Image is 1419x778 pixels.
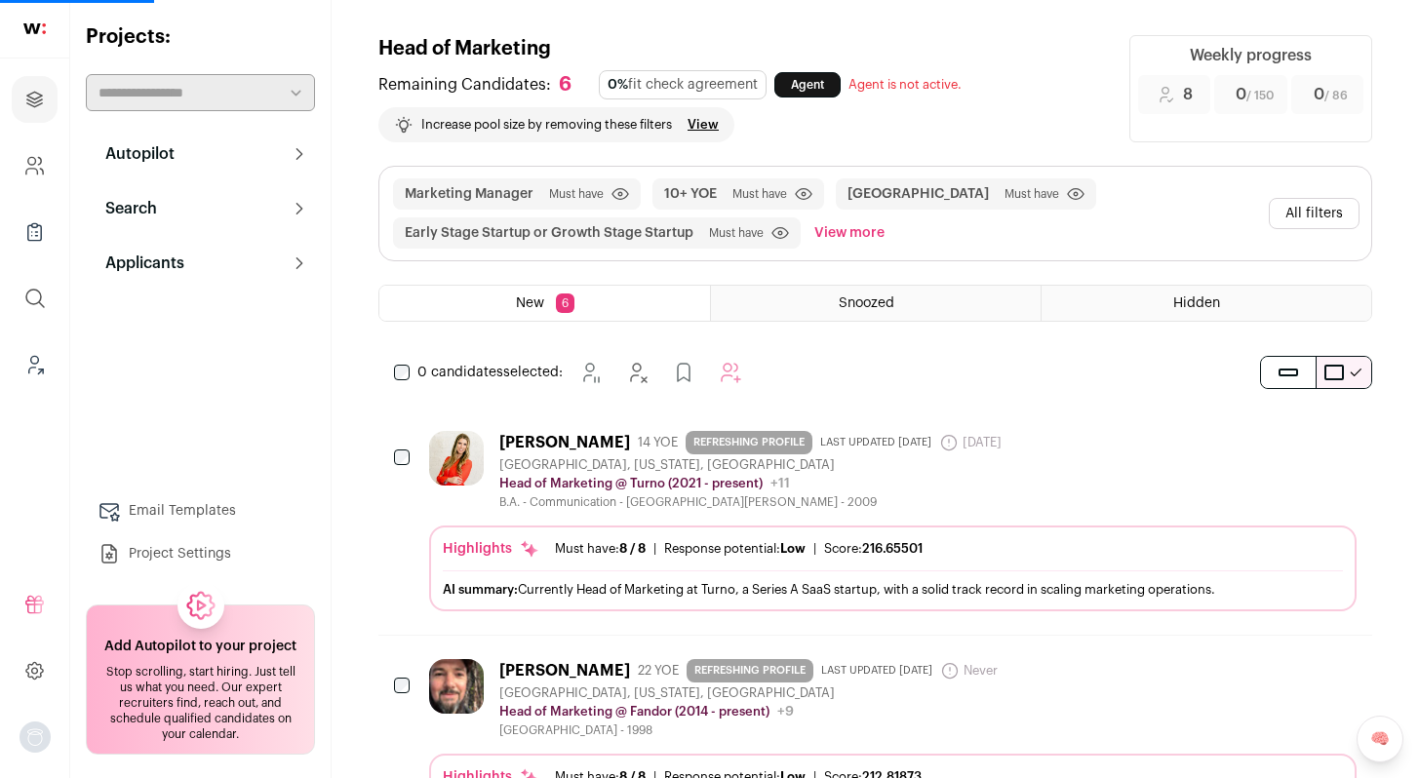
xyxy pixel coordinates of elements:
div: Stop scrolling, start hiring. Just tell us what you need. Our expert recruiters find, reach out, ... [99,664,302,742]
img: 7915ac7924ba4a2b9dc807b6137715aab2a51ab6309ba42cecc86e70f7193a09.jpg [429,659,484,714]
p: Autopilot [94,142,175,166]
span: selected: [417,363,563,382]
button: Search [86,189,315,228]
span: AI summary: [443,583,518,596]
button: Autopilot [86,135,315,174]
div: [PERSON_NAME] [499,661,630,681]
span: +11 [770,477,790,490]
div: fit check agreement [599,70,767,99]
h1: Head of Marketing [378,35,1106,62]
span: / 86 [1324,90,1348,101]
span: Must have [709,225,764,241]
div: Must have: [555,541,646,557]
span: Remaining Candidates: [378,73,551,97]
span: Hidden [1173,296,1220,310]
span: / 150 [1246,90,1274,101]
span: 0 candidates [417,366,503,379]
a: Projects [12,76,58,123]
a: [PERSON_NAME] 14 YOE REFRESHING PROFILE Last updated [DATE] [DATE] [GEOGRAPHIC_DATA], [US_STATE],... [429,431,1357,611]
span: REFRESHING PROFILE [686,431,812,454]
span: Last updated [DATE] [821,663,932,679]
button: All filters [1269,198,1360,229]
a: Project Settings [86,534,315,573]
span: 14 YOE [638,435,678,450]
span: Agent is not active. [848,78,962,91]
div: 6 [559,73,572,97]
span: 6 [556,293,574,313]
h2: Projects: [86,23,315,51]
span: Must have [1005,186,1059,202]
h2: Add Autopilot to your project [104,637,296,656]
span: 0 [1314,83,1348,106]
button: Marketing Manager [405,184,533,204]
a: Company and ATS Settings [12,142,58,189]
button: Snooze [571,353,610,392]
div: Weekly progress [1190,44,1312,67]
span: 0 [1236,83,1274,106]
a: Leads (Backoffice) [12,341,58,388]
div: Highlights [443,539,539,559]
a: Agent [774,72,841,97]
span: 8 / 8 [619,542,646,555]
div: [GEOGRAPHIC_DATA] - 1998 [499,722,1005,738]
a: Email Templates [86,491,315,530]
p: Head of Marketing @ Fandor (2014 - present) [499,704,769,720]
div: B.A. - Communication - [GEOGRAPHIC_DATA][PERSON_NAME] - 2009 [499,494,1009,510]
button: [GEOGRAPHIC_DATA] [847,184,989,204]
span: Must have [549,186,604,202]
p: Increase pool size by removing these filters [421,117,672,133]
span: REFRESHING PROFILE [687,659,813,682]
button: Open dropdown [20,721,51,753]
span: 8 [1183,83,1193,106]
img: 4e9b2656d64cafb4643fb2142d20f189fa401517d8e57af38b0142c0ec84df50 [429,431,484,486]
img: wellfound-shorthand-0d5821cbd27db2630d0214b213865d53afaa358527fdda9d0ea32b1df1b89c2c.svg [23,23,46,34]
ul: | | [555,541,923,557]
a: View [688,117,719,133]
button: 10+ YOE [664,184,717,204]
span: 0% [608,78,628,92]
button: Add to Autopilot [711,353,750,392]
span: Low [780,542,806,555]
div: [GEOGRAPHIC_DATA], [US_STATE], [GEOGRAPHIC_DATA] [499,457,1009,473]
div: [PERSON_NAME] [499,433,630,452]
button: Early Stage Startup or Growth Stage Startup [405,223,693,243]
div: [GEOGRAPHIC_DATA], [US_STATE], [GEOGRAPHIC_DATA] [499,685,1005,701]
span: [DATE] [939,433,1002,452]
span: Never [940,661,998,681]
a: 🧠 [1357,716,1403,762]
button: Applicants [86,244,315,283]
span: New [516,296,544,310]
button: Hide [617,353,656,392]
span: 22 YOE [638,663,679,679]
p: Head of Marketing @ Turno (2021 - present) [499,476,763,491]
span: 216.65501 [862,542,923,555]
a: Add Autopilot to your project Stop scrolling, start hiring. Just tell us what you need. Our exper... [86,604,315,755]
p: Search [94,197,157,220]
a: Hidden [1042,286,1371,321]
div: Currently Head of Marketing at Turno, a Series A SaaS startup, with a solid track record in scali... [443,579,1343,600]
span: Must have [732,186,787,202]
img: nopic.png [20,721,51,753]
a: Snoozed [711,286,1041,321]
li: Score: [824,541,923,557]
p: Applicants [94,252,184,275]
div: Response potential: [664,541,806,557]
button: Add to Prospects [664,353,703,392]
span: Last updated [DATE] [820,435,931,450]
span: +9 [777,705,794,719]
span: Snoozed [839,296,894,310]
a: Company Lists [12,209,58,255]
button: View more [810,217,888,249]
